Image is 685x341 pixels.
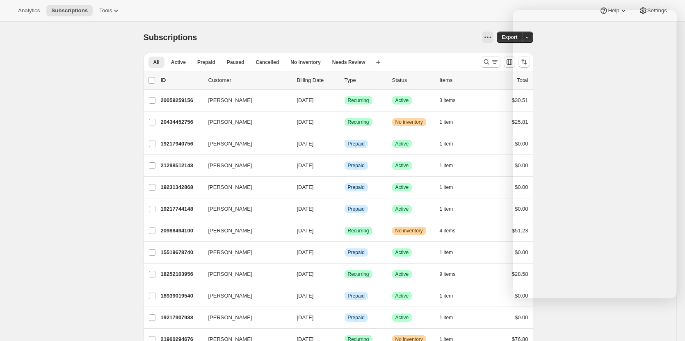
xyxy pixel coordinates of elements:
div: 19231342868[PERSON_NAME][DATE]InfoPrepaidSuccessActive1 item$0.00 [161,182,528,193]
span: [PERSON_NAME] [208,314,252,322]
span: Needs Review [332,59,365,66]
span: Tools [99,7,112,14]
span: Prepaid [348,162,365,169]
div: Items [440,76,481,84]
span: [PERSON_NAME] [208,161,252,170]
span: 4 items [440,227,456,234]
button: [PERSON_NAME] [203,311,285,324]
span: Prepaid [348,141,365,147]
button: Help [595,5,632,16]
button: Create new view [372,57,385,68]
span: Active [395,249,409,256]
span: 3 items [440,97,456,104]
span: Active [395,314,409,321]
button: 1 item [440,203,462,215]
button: [PERSON_NAME] [203,137,285,150]
span: 1 item [440,249,453,256]
span: 9 items [440,271,456,277]
p: 20988494100 [161,227,202,235]
span: Export [502,34,517,41]
button: 1 item [440,182,462,193]
span: [PERSON_NAME] [208,205,252,213]
span: $25.81 [512,119,528,125]
span: Active [395,141,409,147]
span: No inventory [290,59,320,66]
span: [DATE] [297,184,314,190]
span: [DATE] [297,227,314,234]
button: Search and filter results [481,56,500,68]
span: Active [171,59,186,66]
span: $51.23 [512,227,528,234]
p: ID [161,76,202,84]
button: 9 items [440,268,465,280]
span: Recurring [348,97,369,104]
span: [PERSON_NAME] [208,140,252,148]
span: Active [395,271,409,277]
div: 19217907988[PERSON_NAME][DATE]InfoPrepaidSuccessActive1 item$0.00 [161,312,528,323]
p: 20434452756 [161,118,202,126]
span: [PERSON_NAME] [208,118,252,126]
span: 1 item [440,314,453,321]
button: [PERSON_NAME] [203,224,285,237]
span: [DATE] [297,271,314,277]
span: Active [395,97,409,104]
button: [PERSON_NAME] [203,289,285,302]
span: No inventory [395,227,423,234]
p: Status [392,76,433,84]
span: [DATE] [297,97,314,103]
span: Cancelled [256,59,279,66]
button: 1 item [440,116,462,128]
button: 4 items [440,225,465,236]
p: Billing Date [297,76,338,84]
span: 1 item [440,141,453,147]
span: 1 item [440,206,453,212]
div: 21298512148[PERSON_NAME][DATE]InfoPrepaidSuccessActive1 item$0.00 [161,160,528,171]
button: Tools [94,5,125,16]
span: Recurring [348,227,369,234]
span: [DATE] [297,119,314,125]
span: Active [395,206,409,212]
span: 1 item [440,293,453,299]
span: 1 item [440,119,453,125]
button: [PERSON_NAME] [203,94,285,107]
div: IDCustomerBilling DateTypeStatusItemsTotal [161,76,528,84]
span: Prepaid [348,206,365,212]
div: 20059259156[PERSON_NAME][DATE]SuccessRecurringSuccessActive3 items$30.51 [161,95,528,106]
p: 19217907988 [161,314,202,322]
div: 20434452756[PERSON_NAME][DATE]SuccessRecurringWarningNo inventory1 item$25.81 [161,116,528,128]
span: [PERSON_NAME] [208,270,252,278]
span: [DATE] [297,293,314,299]
p: 19231342868 [161,183,202,191]
span: [DATE] [297,314,314,321]
span: Subscriptions [144,33,197,42]
p: 19217940756 [161,140,202,148]
span: Active [395,184,409,191]
span: Recurring [348,271,369,277]
button: Customize table column order and visibility [504,56,515,68]
div: Type [345,76,386,84]
button: 3 items [440,95,465,106]
span: Active [395,293,409,299]
div: 19217744148[PERSON_NAME][DATE]InfoPrepaidSuccessActive1 item$0.00 [161,203,528,215]
span: [DATE] [297,141,314,147]
p: 21298512148 [161,161,202,170]
button: [PERSON_NAME] [203,116,285,129]
button: [PERSON_NAME] [203,202,285,216]
button: 1 item [440,312,462,323]
button: [PERSON_NAME] [203,268,285,281]
div: 20988494100[PERSON_NAME][DATE]SuccessRecurringWarningNo inventory4 items$51.23 [161,225,528,236]
span: Help [608,7,619,14]
p: 15519678740 [161,248,202,257]
button: 1 item [440,138,462,150]
span: Paused [227,59,244,66]
span: All [153,59,160,66]
span: 1 item [440,162,453,169]
span: [PERSON_NAME] [208,292,252,300]
button: [PERSON_NAME] [203,246,285,259]
span: $30.51 [512,97,528,103]
span: [DATE] [297,162,314,168]
span: No inventory [395,119,423,125]
span: Prepaid [197,59,215,66]
span: [DATE] [297,249,314,255]
span: Prepaid [348,293,365,299]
